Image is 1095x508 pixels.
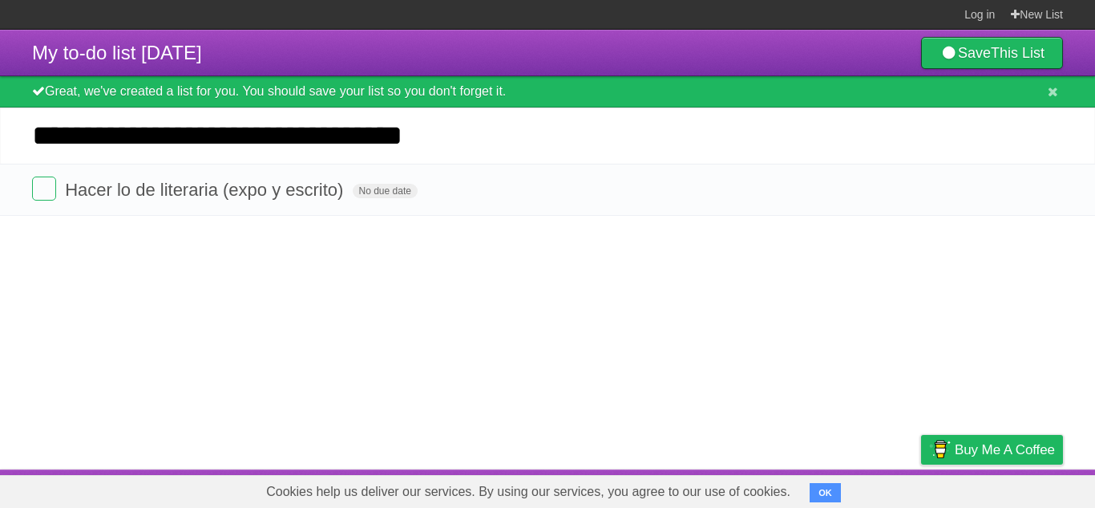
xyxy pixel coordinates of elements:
a: About [708,473,741,504]
a: Developers [761,473,826,504]
span: Hacer lo de literaria (expo y escrito) [65,180,347,200]
a: Suggest a feature [962,473,1063,504]
span: Buy me a coffee [955,436,1055,464]
a: Buy me a coffee [921,435,1063,465]
a: Terms [846,473,881,504]
span: No due date [353,184,418,198]
button: OK [810,483,841,502]
b: This List [991,45,1044,61]
a: SaveThis List [921,37,1063,69]
label: Done [32,177,56,201]
span: Cookies help us deliver our services. By using our services, you agree to our use of cookies. [250,476,806,508]
img: Buy me a coffee [929,436,951,463]
span: My to-do list [DATE] [32,42,202,63]
a: Privacy [900,473,942,504]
